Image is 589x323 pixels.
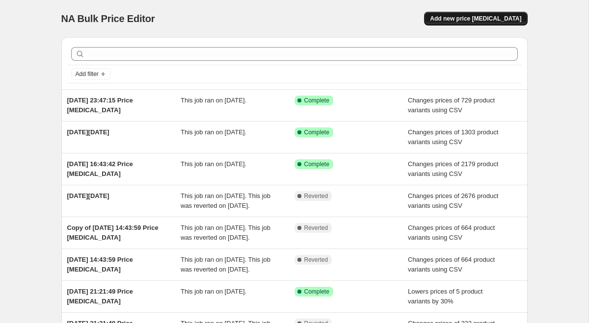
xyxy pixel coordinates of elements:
[408,97,495,114] span: Changes prices of 729 product variants using CSV
[408,160,498,177] span: Changes prices of 2179 product variants using CSV
[181,256,270,273] span: This job ran on [DATE]. This job was reverted on [DATE].
[304,160,329,168] span: Complete
[67,192,109,199] span: [DATE][DATE]
[71,68,110,80] button: Add filter
[408,288,482,305] span: Lowers prices of 5 product variants by 30%
[304,256,328,264] span: Reverted
[304,288,329,296] span: Complete
[67,128,109,136] span: [DATE][DATE]
[67,224,159,241] span: Copy of [DATE] 14:43:59 Price [MEDICAL_DATA]
[408,128,498,146] span: Changes prices of 1303 product variants using CSV
[304,128,329,136] span: Complete
[181,128,246,136] span: This job ran on [DATE].
[76,70,99,78] span: Add filter
[67,288,133,305] span: [DATE] 21:21:49 Price [MEDICAL_DATA]
[430,15,521,23] span: Add new price [MEDICAL_DATA]
[181,224,270,241] span: This job ran on [DATE]. This job was reverted on [DATE].
[304,97,329,104] span: Complete
[424,12,527,25] button: Add new price [MEDICAL_DATA]
[67,97,133,114] span: [DATE] 23:47:15 Price [MEDICAL_DATA]
[181,192,270,209] span: This job ran on [DATE]. This job was reverted on [DATE].
[408,192,498,209] span: Changes prices of 2676 product variants using CSV
[181,160,246,168] span: This job ran on [DATE].
[181,288,246,295] span: This job ran on [DATE].
[304,224,328,232] span: Reverted
[181,97,246,104] span: This job ran on [DATE].
[408,224,495,241] span: Changes prices of 664 product variants using CSV
[61,13,155,24] span: NA Bulk Price Editor
[67,160,133,177] span: [DATE] 16:43:42 Price [MEDICAL_DATA]
[408,256,495,273] span: Changes prices of 664 product variants using CSV
[67,256,133,273] span: [DATE] 14:43:59 Price [MEDICAL_DATA]
[304,192,328,200] span: Reverted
